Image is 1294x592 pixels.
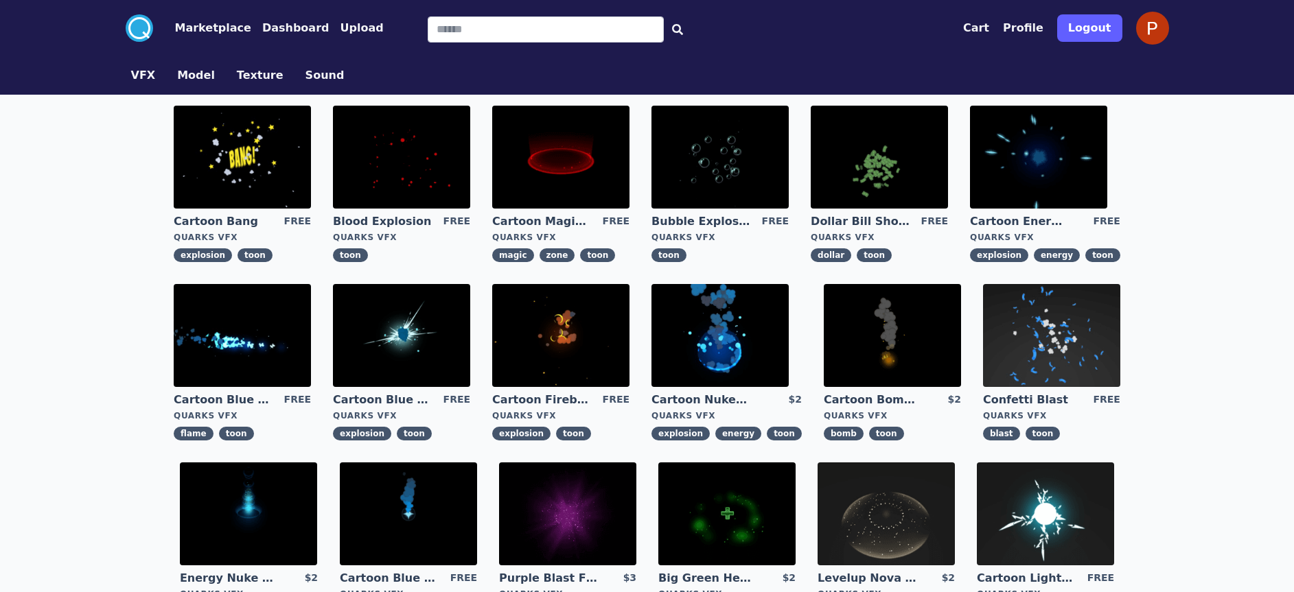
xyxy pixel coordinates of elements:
[180,571,279,586] a: Energy Nuke Muzzle Flash
[818,462,955,565] img: imgAlt
[824,392,923,407] a: Cartoon Bomb Fuse
[305,67,345,84] button: Sound
[824,284,961,387] img: imgAlt
[499,462,636,565] img: imgAlt
[238,248,273,262] span: toon
[1026,427,1061,440] span: toon
[340,462,477,565] img: imgAlt
[499,571,598,586] a: Purple Blast Fireworks
[174,106,311,209] img: imgAlt
[333,214,432,229] a: Blood Explosion
[1003,20,1043,36] button: Profile
[237,67,284,84] button: Texture
[983,427,1020,440] span: blast
[942,571,955,586] div: $2
[333,248,368,262] span: toon
[1057,9,1122,47] a: Logout
[1087,571,1114,586] div: FREE
[120,67,167,84] a: VFX
[540,248,575,262] span: zone
[174,214,273,229] a: Cartoon Bang
[970,248,1028,262] span: explosion
[824,410,961,421] div: Quarks VFX
[811,248,851,262] span: dollar
[284,392,311,407] div: FREE
[492,427,551,440] span: explosion
[818,571,916,586] a: Levelup Nova Effect
[651,392,750,407] a: Cartoon Nuke Energy Explosion
[329,20,383,36] a: Upload
[492,248,533,262] span: magic
[658,571,757,586] a: Big Green Healing Effect
[783,571,796,586] div: $2
[1085,248,1120,262] span: toon
[651,232,789,243] div: Quarks VFX
[443,214,470,229] div: FREE
[450,571,477,586] div: FREE
[623,571,636,586] div: $3
[492,106,629,209] img: imgAlt
[131,67,156,84] button: VFX
[174,248,232,262] span: explosion
[251,20,330,36] a: Dashboard
[174,427,213,440] span: flame
[824,427,864,440] span: bomb
[977,571,1076,586] a: Cartoon Lightning Ball
[174,410,311,421] div: Quarks VFX
[947,392,960,407] div: $2
[767,427,802,440] span: toon
[970,214,1069,229] a: Cartoon Energy Explosion
[970,232,1120,243] div: Quarks VFX
[174,284,311,387] img: imgAlt
[658,462,796,565] img: imgAlt
[921,214,948,229] div: FREE
[226,67,294,84] a: Texture
[983,392,1082,407] a: Confetti Blast
[1093,214,1120,229] div: FREE
[333,106,470,209] img: imgAlt
[970,106,1107,209] img: imgAlt
[219,427,254,440] span: toon
[492,214,591,229] a: Cartoon Magic Zone
[492,392,591,407] a: Cartoon Fireball Explosion
[1136,12,1169,45] img: profile
[603,214,629,229] div: FREE
[284,214,311,229] div: FREE
[963,20,989,36] button: Cart
[333,392,432,407] a: Cartoon Blue Gas Explosion
[174,232,311,243] div: Quarks VFX
[333,284,470,387] img: imgAlt
[340,20,383,36] button: Upload
[333,410,470,421] div: Quarks VFX
[651,106,789,209] img: imgAlt
[977,462,1114,565] img: imgAlt
[166,67,226,84] a: Model
[443,392,470,407] div: FREE
[1034,248,1080,262] span: energy
[556,427,591,440] span: toon
[651,214,750,229] a: Bubble Explosion
[811,232,948,243] div: Quarks VFX
[492,232,629,243] div: Quarks VFX
[651,410,802,421] div: Quarks VFX
[811,106,948,209] img: imgAlt
[869,427,904,440] span: toon
[811,214,910,229] a: Dollar Bill Shower
[788,392,801,407] div: $2
[305,571,318,586] div: $2
[180,462,317,565] img: imgAlt
[983,410,1120,421] div: Quarks VFX
[333,232,470,243] div: Quarks VFX
[1057,14,1122,42] button: Logout
[340,571,439,586] a: Cartoon Blue Flare
[715,427,761,440] span: energy
[175,20,251,36] button: Marketplace
[333,427,391,440] span: explosion
[580,248,615,262] span: toon
[603,392,629,407] div: FREE
[651,427,710,440] span: explosion
[651,284,789,387] img: imgAlt
[177,67,215,84] button: Model
[428,16,664,43] input: Search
